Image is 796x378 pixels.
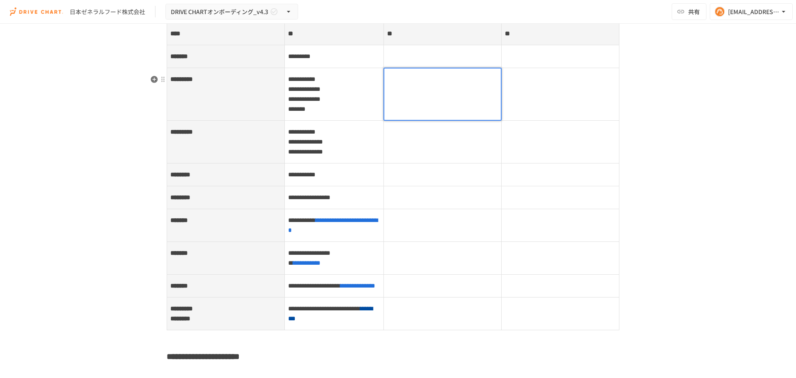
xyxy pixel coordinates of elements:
[688,7,700,16] span: 共有
[728,7,779,17] div: [EMAIL_ADDRESS][PERSON_NAME][DOMAIN_NAME]
[70,7,145,16] div: 日本ゼネラルフード株式会社
[171,7,268,17] span: DRIVE CHARTオンボーディング_v4.3
[10,5,63,18] img: i9VDDS9JuLRLX3JIUyK59LcYp6Y9cayLPHs4hOxMB9W
[672,3,706,20] button: 共有
[165,4,298,20] button: DRIVE CHARTオンボーディング_v4.3
[710,3,793,20] button: [EMAIL_ADDRESS][PERSON_NAME][DOMAIN_NAME]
